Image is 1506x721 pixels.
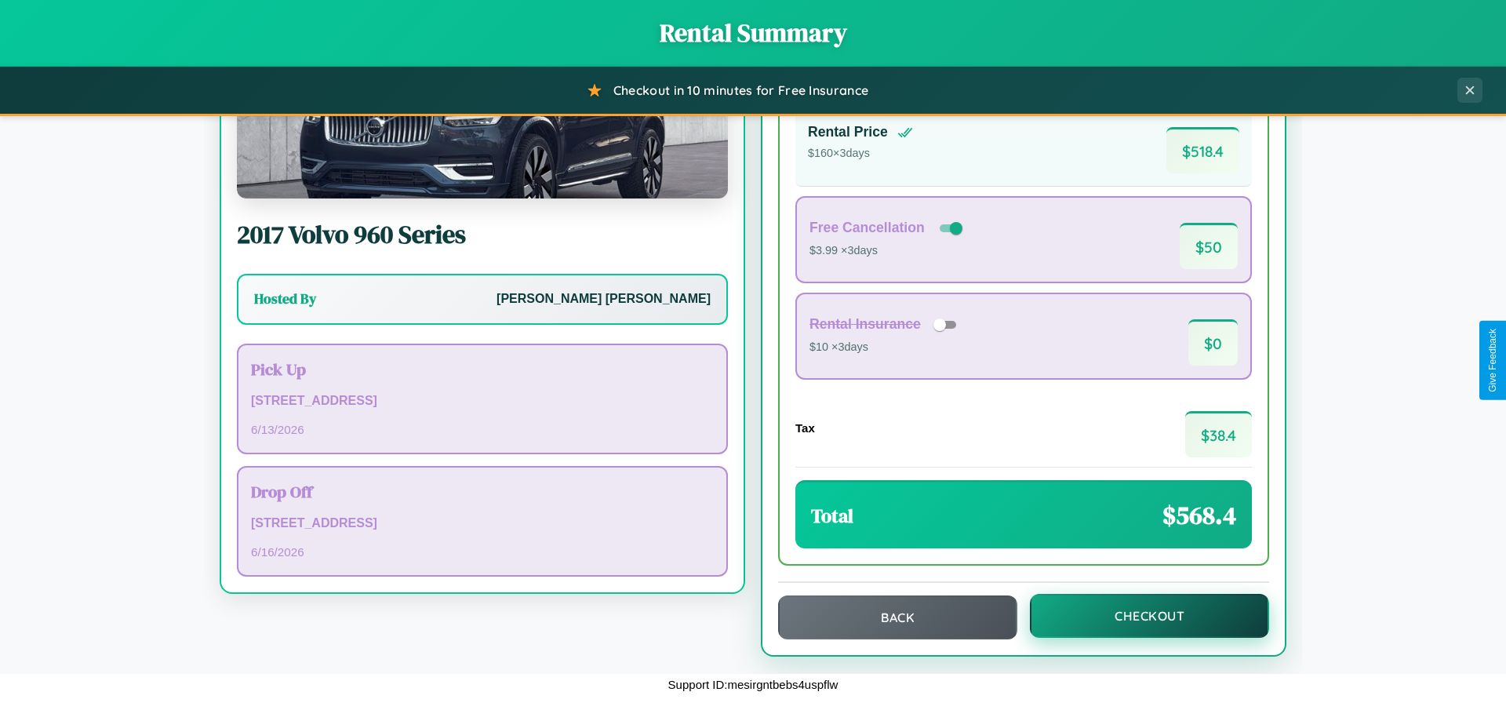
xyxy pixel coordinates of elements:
[613,82,868,98] span: Checkout in 10 minutes for Free Insurance
[251,512,714,535] p: [STREET_ADDRESS]
[237,217,728,252] h2: 2017 Volvo 960 Series
[809,220,925,236] h4: Free Cancellation
[808,144,913,164] p: $ 160 × 3 days
[1185,411,1252,457] span: $ 38.4
[251,358,714,381] h3: Pick Up
[16,16,1490,50] h1: Rental Summary
[251,480,714,503] h3: Drop Off
[809,241,966,261] p: $3.99 × 3 days
[668,674,838,695] p: Support ID: mesirgntbebs4uspflw
[808,124,888,140] h4: Rental Price
[778,595,1017,639] button: Back
[251,419,714,440] p: 6 / 13 / 2026
[497,288,711,311] p: [PERSON_NAME] [PERSON_NAME]
[1162,498,1236,533] span: $ 568.4
[795,421,815,435] h4: Tax
[1180,223,1238,269] span: $ 50
[254,289,316,308] h3: Hosted By
[809,337,962,358] p: $10 × 3 days
[251,390,714,413] p: [STREET_ADDRESS]
[1487,329,1498,392] div: Give Feedback
[237,42,728,198] img: Volvo 960 Series
[251,541,714,563] p: 6 / 16 / 2026
[1188,319,1238,366] span: $ 0
[1166,127,1239,173] span: $ 518.4
[811,503,853,529] h3: Total
[1030,594,1269,638] button: Checkout
[809,316,921,333] h4: Rental Insurance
